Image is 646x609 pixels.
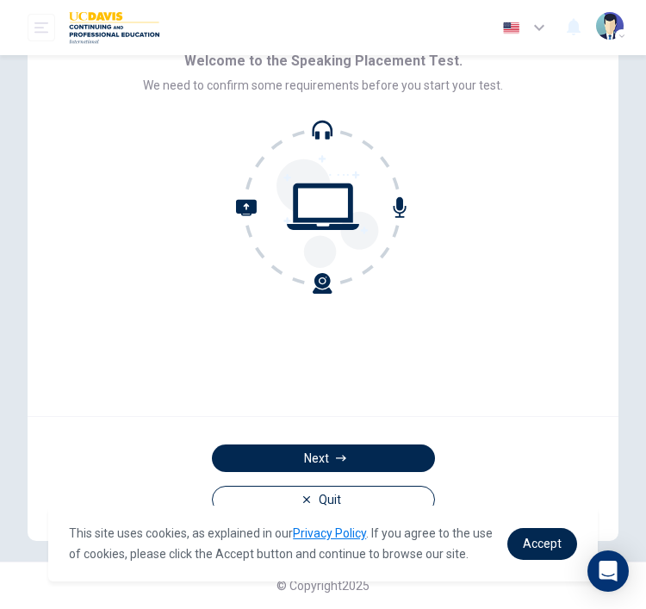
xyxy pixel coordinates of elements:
[69,10,159,45] img: UC Davis logo
[69,526,493,561] span: This site uses cookies, as explained in our . If you agree to the use of cookies, please click th...
[507,528,577,560] a: dismiss cookie message
[276,579,370,593] span: © Copyright 2025
[500,22,522,34] img: en
[523,537,562,550] span: Accept
[293,526,366,540] a: Privacy Policy
[596,12,624,40] img: Profile picture
[212,486,435,513] button: Quit
[48,506,598,581] div: cookieconsent
[587,550,629,592] div: Open Intercom Messenger
[28,14,55,41] button: open mobile menu
[184,51,463,71] span: Welcome to the Speaking Placement Test.
[212,444,435,472] button: Next
[143,78,503,92] span: We need to confirm some requirements before you start your test.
